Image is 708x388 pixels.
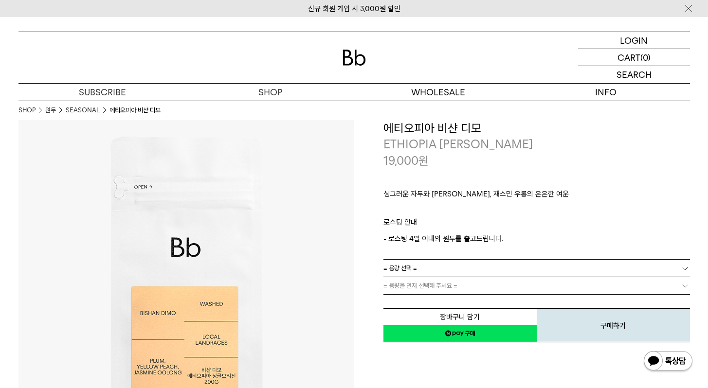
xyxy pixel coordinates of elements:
[18,106,36,115] a: SHOP
[383,233,690,245] p: - 로스팅 4일 이내의 원두를 출고드립니다.
[383,188,690,205] p: 싱그러운 자두와 [PERSON_NAME], 재스민 우롱의 은은한 여운
[383,205,690,216] p: ㅤ
[383,153,429,169] p: 19,000
[186,84,354,101] a: SHOP
[537,308,690,342] button: 구매하기
[45,106,56,115] a: 원두
[383,136,690,153] p: ETHIOPIA [PERSON_NAME]
[383,216,690,233] p: 로스팅 안내
[383,260,417,277] span: = 용량 선택 =
[308,4,400,13] a: 신규 회원 가입 시 3,000원 할인
[617,66,652,83] p: SEARCH
[354,84,522,101] p: WHOLESALE
[643,350,693,373] img: 카카오톡 채널 1:1 채팅 버튼
[617,49,640,66] p: CART
[383,308,537,325] button: 장바구니 담기
[343,50,366,66] img: 로고
[66,106,100,115] a: SEASONAL
[640,49,651,66] p: (0)
[109,106,161,115] li: 에티오피아 비샨 디모
[383,325,537,342] a: 새창
[578,49,690,66] a: CART (0)
[383,120,690,137] h3: 에티오피아 비샨 디모
[578,32,690,49] a: LOGIN
[18,84,186,101] a: SUBSCRIBE
[418,154,429,168] span: 원
[522,84,690,101] p: INFO
[383,277,457,294] span: = 용량을 먼저 선택해 주세요 =
[620,32,648,49] p: LOGIN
